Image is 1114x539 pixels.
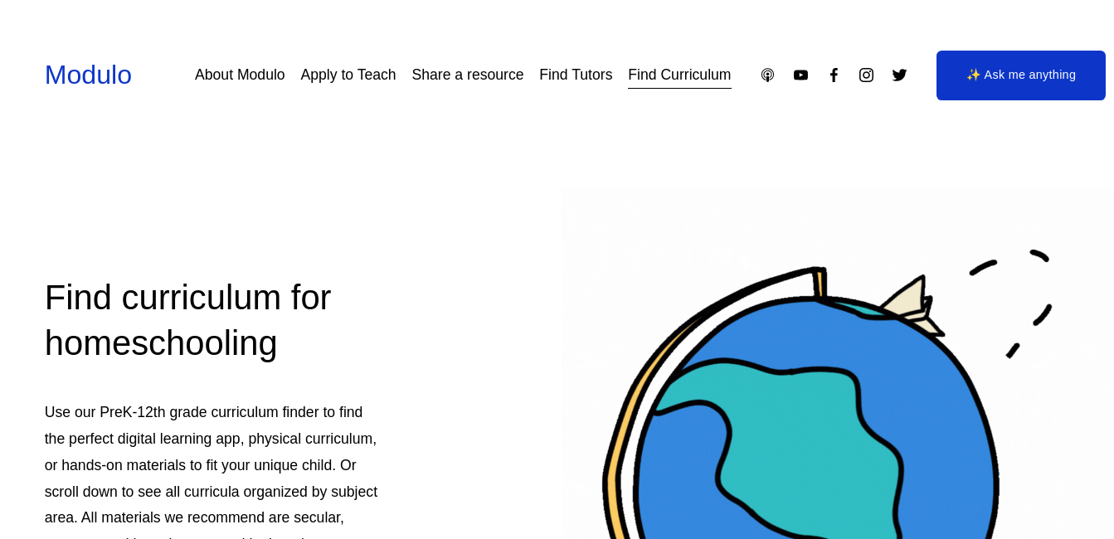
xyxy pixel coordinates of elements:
[45,60,132,90] a: Modulo
[858,66,875,84] a: Instagram
[792,66,810,84] a: YouTube
[759,66,776,84] a: Apple Podcasts
[936,51,1106,100] a: ✨ Ask me anything
[539,61,612,90] a: Find Tutors
[891,66,908,84] a: Twitter
[411,61,523,90] a: Share a resource
[195,61,285,90] a: About Modulo
[628,61,731,90] a: Find Curriculum
[300,61,396,90] a: Apply to Teach
[825,66,843,84] a: Facebook
[45,275,381,367] h2: Find curriculum for homeschooling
